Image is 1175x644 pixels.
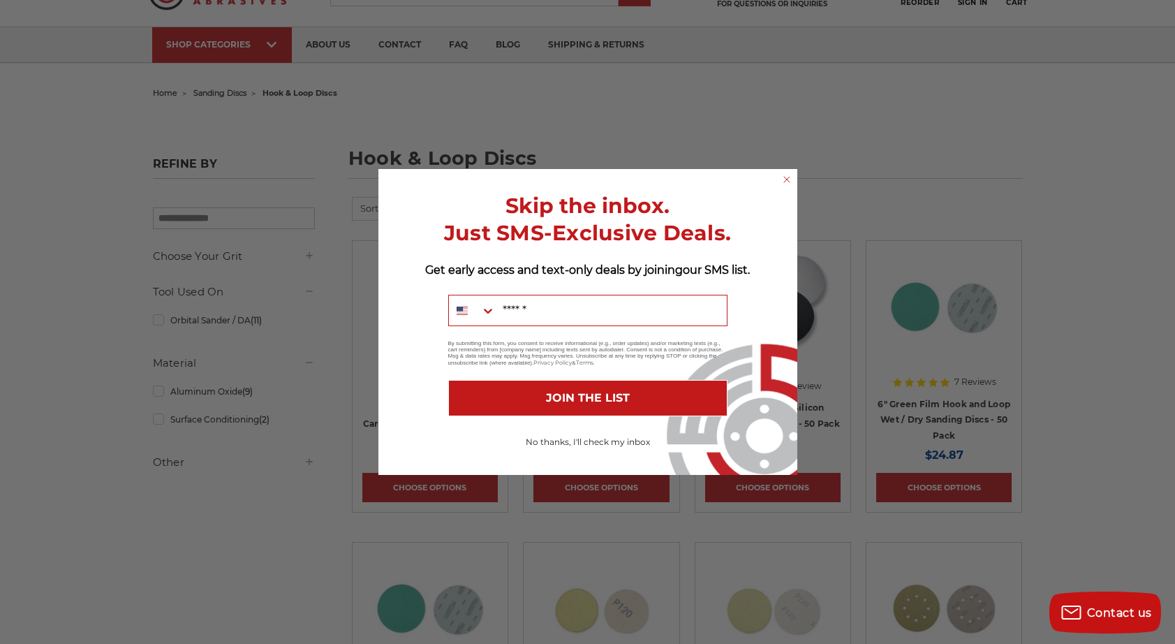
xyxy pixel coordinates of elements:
[448,380,727,416] button: JOIN THE LIST
[576,359,593,366] a: Terms
[1087,606,1152,620] span: Contact us
[448,430,727,454] button: No thanks, I'll check my inbox
[425,263,683,277] span: Get early access and text-only deals by joining
[444,220,731,246] span: Just SMS-Exclusive Deals.
[533,359,572,366] a: Privacy Policy
[457,305,468,316] img: United States
[683,263,750,277] span: our SMS list.
[780,173,794,186] button: Close dialog
[505,193,670,219] span: Skip the inbox.
[448,340,727,366] p: By submitting this form, you consent to receive informational (e.g., order updates) and/or market...
[1049,592,1161,634] button: Contact us
[449,295,496,325] button: Search Countries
